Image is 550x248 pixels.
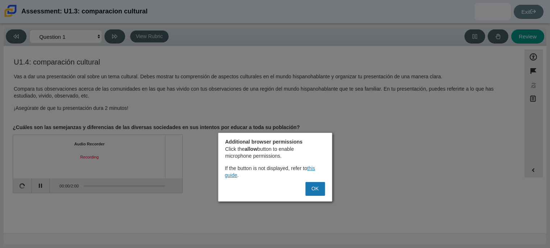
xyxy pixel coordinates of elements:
p: Click the button to enable microphone permissions. [225,146,322,160]
button: OK [305,182,325,196]
a: this guide [225,165,315,179]
strong: Additional browser permissions [225,139,302,145]
div: If the button is not displayed, refer to . [225,165,329,179]
strong: allow [245,146,257,152]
